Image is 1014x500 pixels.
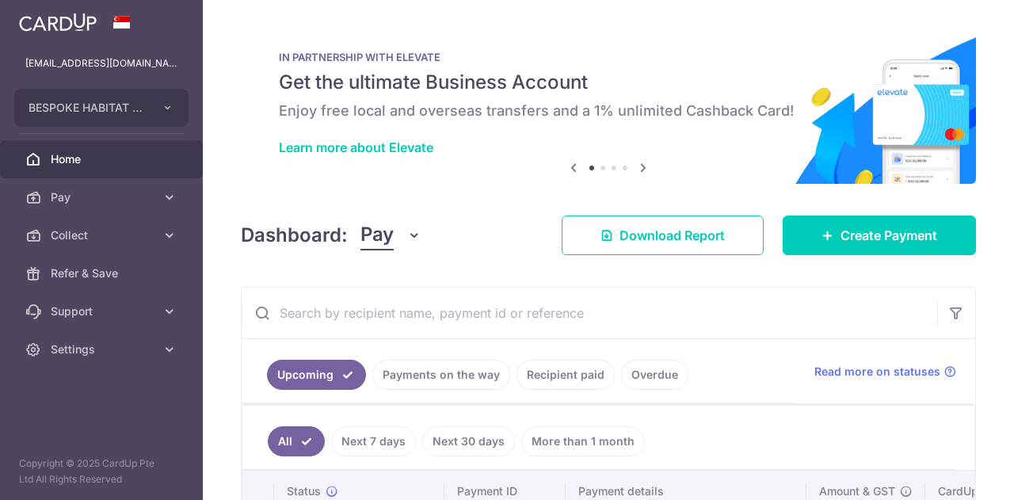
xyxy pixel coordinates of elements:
button: BESPOKE HABITAT B43KX PTE. LTD. [14,89,189,127]
a: Upcoming [267,360,366,390]
a: Next 7 days [331,426,416,456]
a: More than 1 month [521,426,645,456]
a: Read more on statuses [814,364,956,380]
p: IN PARTNERSHIP WITH ELEVATE [279,51,938,63]
img: Renovation banner [241,25,976,184]
input: Search by recipient name, payment id or reference [242,288,937,338]
a: Recipient paid [517,360,615,390]
span: BESPOKE HABITAT B43KX PTE. LTD. [29,100,146,116]
span: Create Payment [841,226,937,245]
span: Home [51,151,155,167]
span: CardUp fee [938,483,998,499]
h4: Dashboard: [241,221,348,250]
a: Payments on the way [372,360,510,390]
span: Pay [51,189,155,205]
a: Overdue [621,360,688,390]
span: Refer & Save [51,265,155,281]
span: Amount & GST [819,483,895,499]
span: Read more on statuses [814,364,940,380]
h6: Enjoy free local and overseas transfers and a 1% unlimited Cashback Card! [279,101,938,120]
a: All [268,426,325,456]
span: Settings [51,342,155,357]
span: Pay [360,220,394,250]
span: Support [51,303,155,319]
span: Status [287,483,321,499]
a: Next 30 days [422,426,515,456]
a: Learn more about Elevate [279,139,433,155]
span: Download Report [619,226,725,245]
a: Download Report [562,216,764,255]
h5: Get the ultimate Business Account [279,70,938,95]
a: Create Payment [783,216,976,255]
button: Pay [360,220,421,250]
span: Collect [51,227,155,243]
p: [EMAIL_ADDRESS][DOMAIN_NAME] [25,55,177,71]
img: CardUp [19,13,97,32]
